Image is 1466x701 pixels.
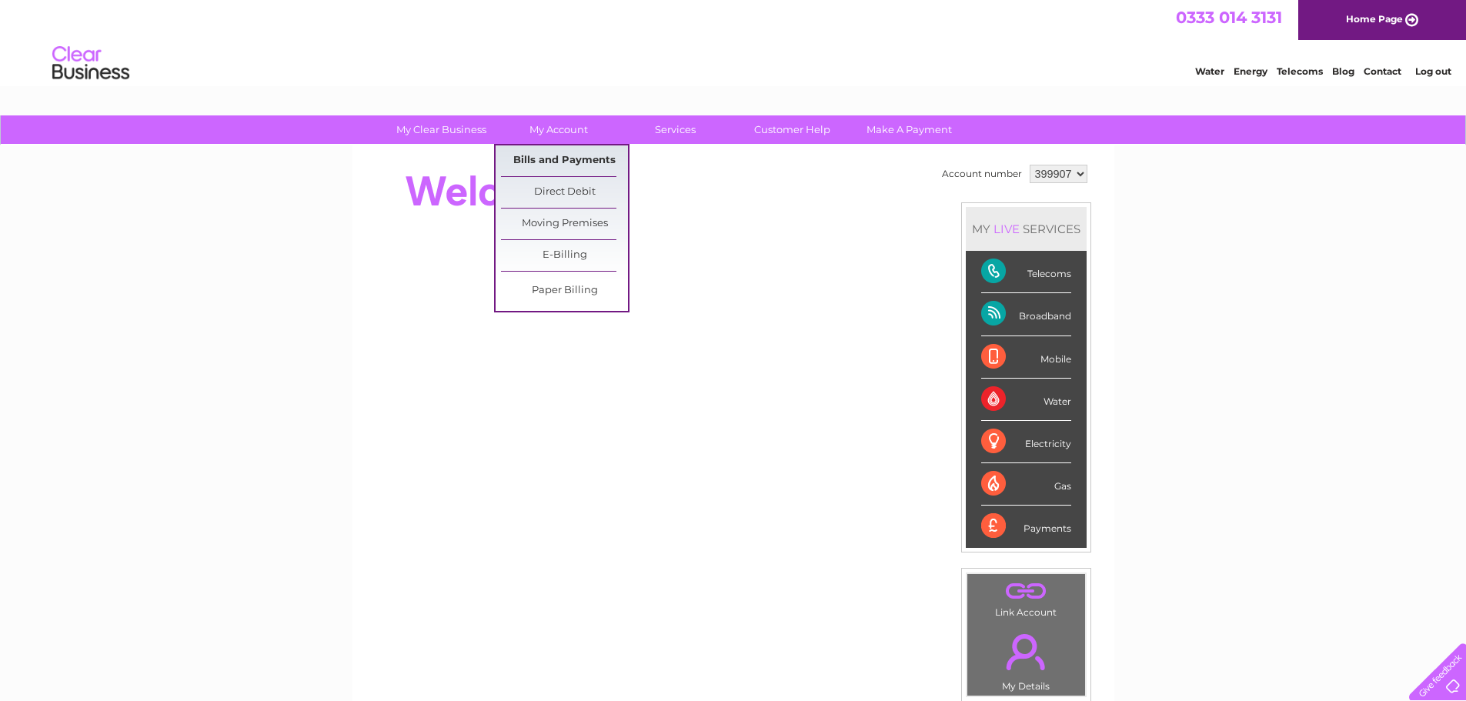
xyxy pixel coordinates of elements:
[729,115,856,144] a: Customer Help
[981,336,1071,379] div: Mobile
[938,161,1026,187] td: Account number
[1415,65,1451,77] a: Log out
[967,621,1086,696] td: My Details
[967,573,1086,622] td: Link Account
[370,8,1097,75] div: Clear Business is a trading name of Verastar Limited (registered in [GEOGRAPHIC_DATA] No. 3667643...
[971,578,1081,605] a: .
[612,115,739,144] a: Services
[52,40,130,87] img: logo.png
[1195,65,1224,77] a: Water
[501,209,628,239] a: Moving Premises
[981,293,1071,335] div: Broadband
[501,240,628,271] a: E-Billing
[1332,65,1354,77] a: Blog
[981,379,1071,421] div: Water
[981,506,1071,547] div: Payments
[971,625,1081,679] a: .
[981,421,1071,463] div: Electricity
[501,145,628,176] a: Bills and Payments
[495,115,622,144] a: My Account
[846,115,973,144] a: Make A Payment
[501,275,628,306] a: Paper Billing
[981,463,1071,506] div: Gas
[501,177,628,208] a: Direct Debit
[966,207,1087,251] div: MY SERVICES
[990,222,1023,236] div: LIVE
[981,251,1071,293] div: Telecoms
[1176,8,1282,27] a: 0333 014 3131
[378,115,505,144] a: My Clear Business
[1234,65,1267,77] a: Energy
[1364,65,1401,77] a: Contact
[1277,65,1323,77] a: Telecoms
